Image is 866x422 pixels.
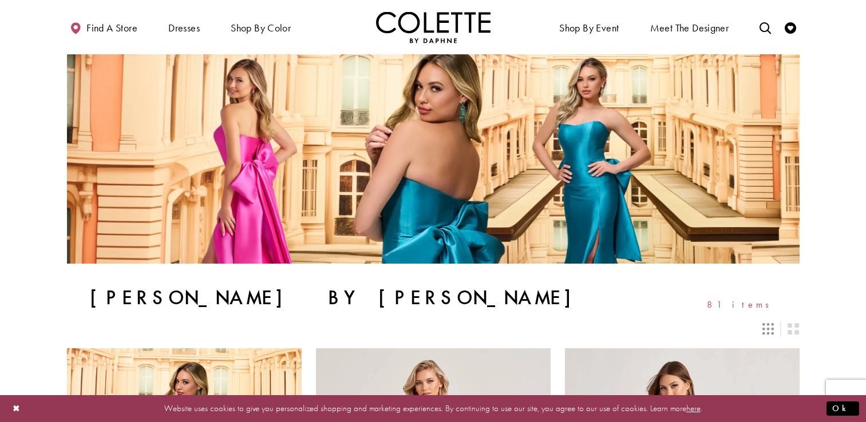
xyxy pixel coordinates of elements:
a: Toggle search [757,11,774,43]
span: Shop by color [231,22,291,34]
h1: [PERSON_NAME] by [PERSON_NAME] [90,286,596,309]
span: Find a store [86,22,137,34]
span: 81 items [707,300,777,309]
span: Meet the designer [650,22,729,34]
img: Colette by Daphne [376,11,491,43]
a: Meet the designer [647,11,732,43]
div: Layout Controls [60,316,806,341]
span: Dresses [168,22,200,34]
span: Shop By Event [556,11,622,43]
a: Find a store [67,11,140,43]
button: Close Dialog [7,399,26,419]
span: Switch layout to 3 columns [762,323,774,335]
a: Visit Home Page [376,11,491,43]
a: Check Wishlist [782,11,799,43]
span: Shop By Event [559,22,619,34]
span: Switch layout to 2 columns [788,323,799,335]
span: Dresses [165,11,203,43]
p: Website uses cookies to give you personalized shopping and marketing experiences. By continuing t... [82,401,784,416]
span: Shop by color [228,11,294,43]
a: here [686,403,701,414]
button: Submit Dialog [827,401,859,416]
